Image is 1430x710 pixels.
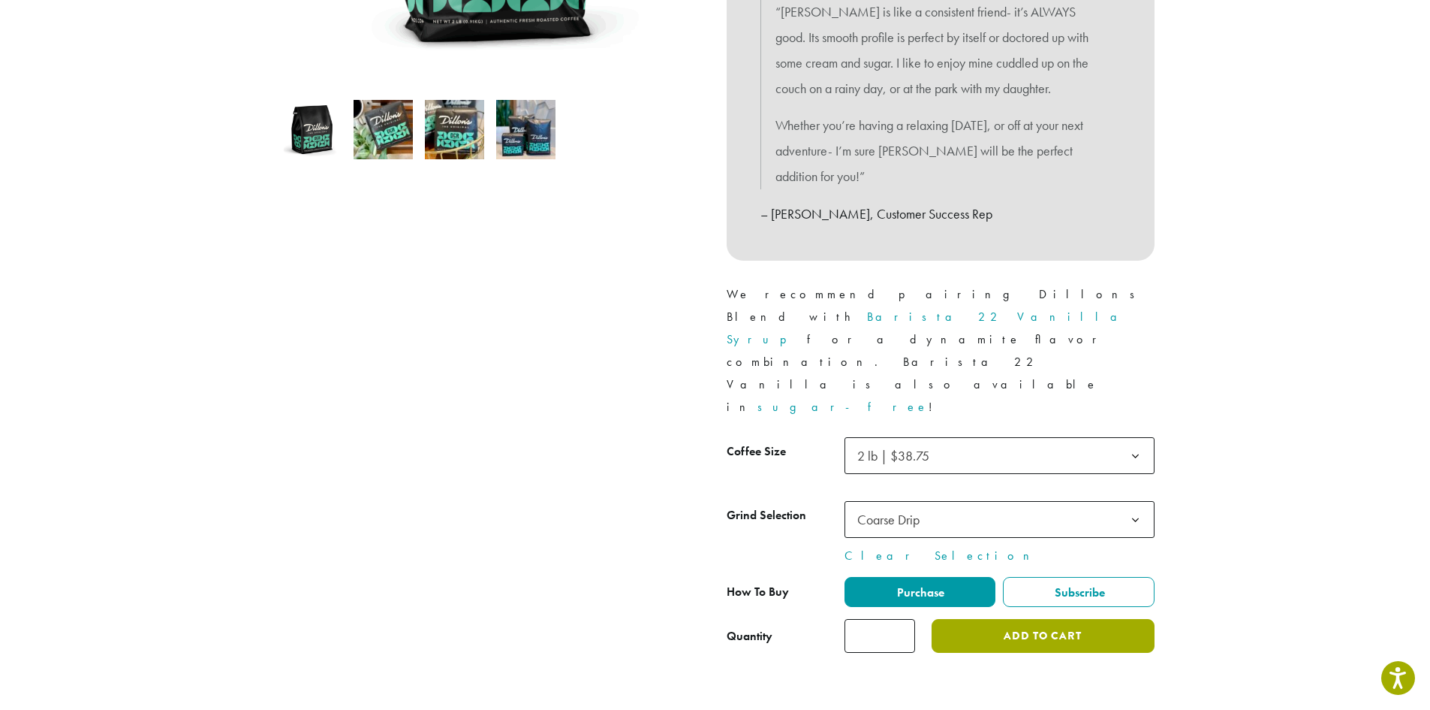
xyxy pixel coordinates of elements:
[727,441,844,463] label: Coffee Size
[760,201,1121,227] p: – [PERSON_NAME], Customer Success Rep
[727,505,844,527] label: Grind Selection
[844,547,1155,565] a: Clear Selection
[851,441,944,470] span: 2 lb | $38.75
[932,619,1154,653] button: Add to cart
[857,511,920,528] span: Coarse Drip
[857,447,929,464] span: 2 lb | $38.75
[844,501,1155,538] span: Coarse Drip
[727,627,772,645] div: Quantity
[895,585,944,600] span: Purchase
[727,309,1129,347] a: Barista 22 Vanilla Syrup
[775,113,1106,189] p: Whether you’re having a relaxing [DATE], or off at your next adventure- I’m sure [PERSON_NAME] wi...
[354,100,413,159] img: Dillons - Image 2
[1052,585,1105,600] span: Subscribe
[425,100,484,159] img: Dillons - Image 3
[282,100,342,159] img: Dillons
[727,584,789,600] span: How To Buy
[851,505,935,534] span: Coarse Drip
[844,437,1155,474] span: 2 lb | $38.75
[727,283,1155,418] p: We recommend pairing Dillons Blend with for a dynamite flavor combination. Barista 22 Vanilla is ...
[496,100,555,159] img: Dillons - Image 4
[844,619,915,653] input: Product quantity
[757,399,929,415] a: sugar-free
